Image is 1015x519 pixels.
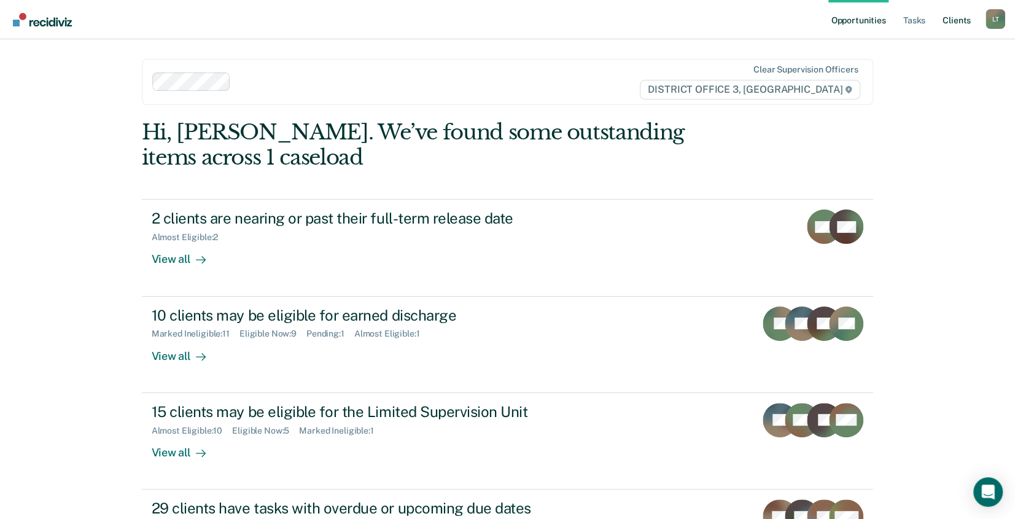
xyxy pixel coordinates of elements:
[142,393,874,490] a: 15 clients may be eligible for the Limited Supervision UnitAlmost Eligible:10Eligible Now:5Marked...
[13,13,72,26] img: Recidiviz
[152,232,228,243] div: Almost Eligible : 2
[152,435,220,459] div: View all
[152,426,233,436] div: Almost Eligible : 10
[152,329,239,339] div: Marked Ineligible : 11
[753,64,858,75] div: Clear supervision officers
[299,426,383,436] div: Marked Ineligible : 1
[306,329,354,339] div: Pending : 1
[142,120,727,170] div: Hi, [PERSON_NAME]. We’ve found some outstanding items across 1 caseload
[986,9,1005,29] div: L T
[152,403,583,421] div: 15 clients may be eligible for the Limited Supervision Unit
[152,499,583,517] div: 29 clients have tasks with overdue or upcoming due dates
[152,339,220,363] div: View all
[232,426,299,436] div: Eligible Now : 5
[142,297,874,393] a: 10 clients may be eligible for earned dischargeMarked Ineligible:11Eligible Now:9Pending:1Almost ...
[142,199,874,296] a: 2 clients are nearing or past their full-term release dateAlmost Eligible:2View all
[152,209,583,227] div: 2 clients are nearing or past their full-term release date
[239,329,306,339] div: Eligible Now : 9
[640,80,860,100] span: DISTRICT OFFICE 3, [GEOGRAPHIC_DATA]
[354,329,430,339] div: Almost Eligible : 1
[152,306,583,324] div: 10 clients may be eligible for earned discharge
[152,243,220,267] div: View all
[973,477,1003,507] div: Open Intercom Messenger
[986,9,1005,29] button: Profile dropdown button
